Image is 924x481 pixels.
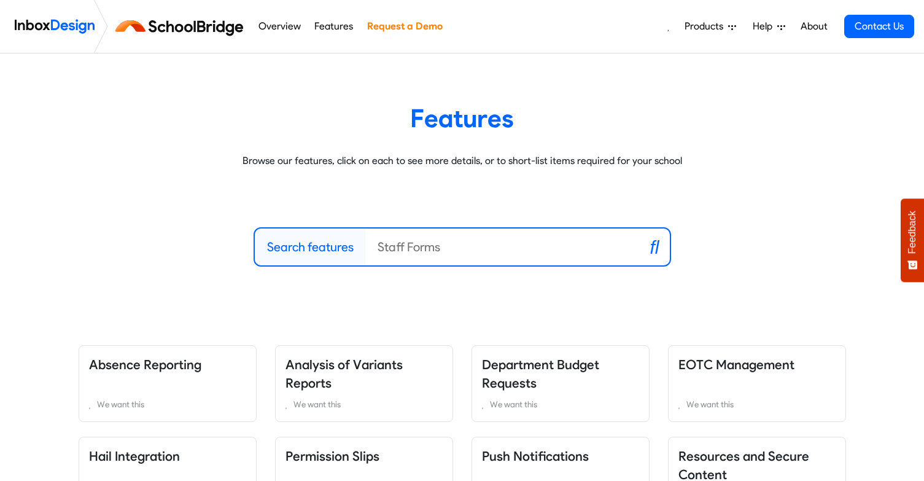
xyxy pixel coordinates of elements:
span: Help [753,19,777,34]
a: Overview [255,14,304,39]
button: Feedback - Show survey [901,198,924,282]
a: Products [680,14,741,39]
a: Contact Us [844,15,914,38]
a: We want this [285,397,443,412]
span: We want this [490,399,537,409]
label: Search features [267,238,354,256]
span: Feedback [907,211,918,254]
img: schoolbridge logo [113,12,251,41]
div: Department Budget Requests [462,345,659,422]
a: About [797,14,831,39]
span: Products [685,19,728,34]
div: Analysis of Variants Reports [266,345,462,422]
a: We want this [482,397,639,412]
a: Absence Reporting [89,357,201,372]
a: EOTC Management [678,357,794,372]
div: Absence Reporting [69,345,266,422]
a: Features [311,14,357,39]
span: We want this [293,399,341,409]
a: Help [748,14,790,39]
a: Permission Slips [285,448,379,464]
p: Browse our features, click on each to see more details, or to short-list items required for your ... [88,154,837,168]
a: Request a Demo [363,14,446,39]
a: Department Budget Requests [482,357,599,391]
a: Hail Integration [89,448,180,464]
a: Analysis of Variants Reports [285,357,403,391]
a: Push Notifications [482,448,589,464]
span: We want this [97,399,144,409]
heading: Features [88,103,837,134]
a: We want this [89,397,246,412]
span: We want this [686,399,734,409]
div: EOTC Management [659,345,855,422]
input: Staff Forms [365,229,640,265]
a: We want this [678,397,836,412]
